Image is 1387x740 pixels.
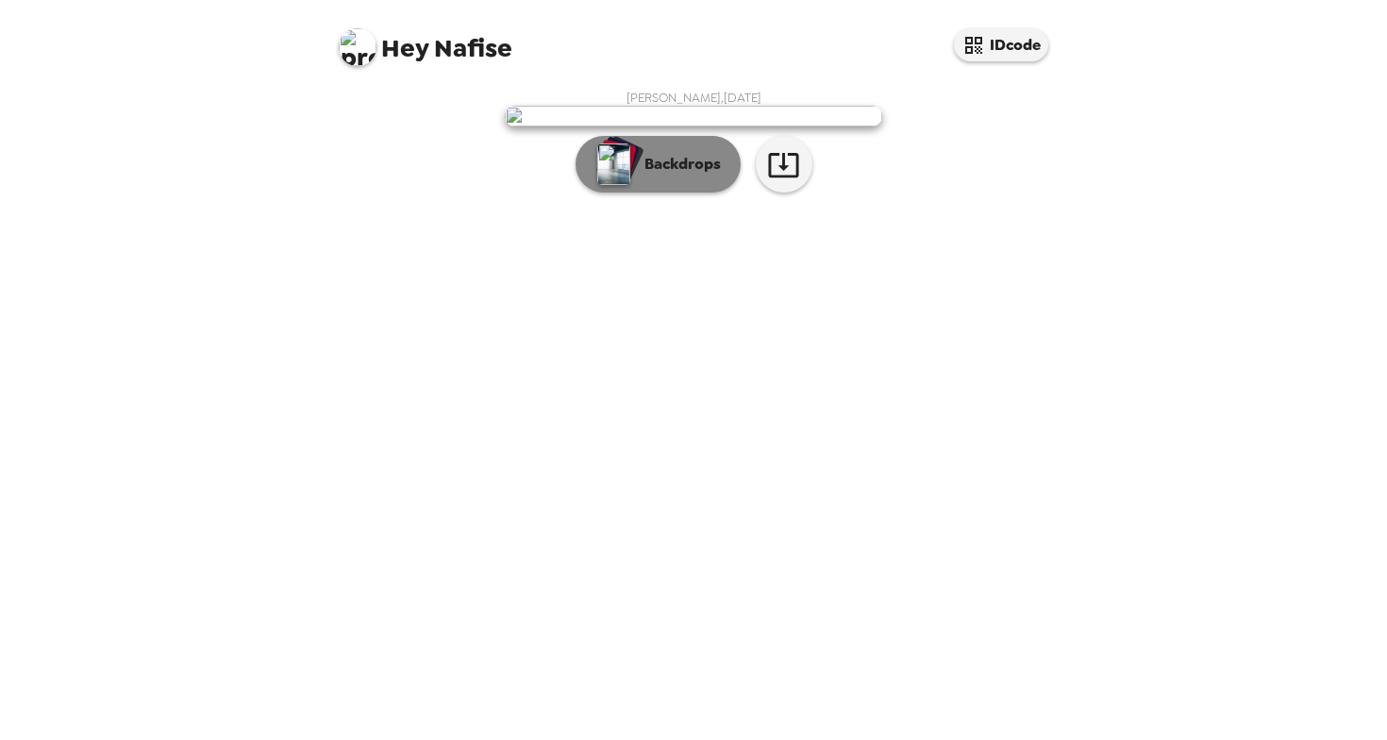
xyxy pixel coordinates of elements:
span: Nafise [339,19,512,61]
button: Backdrops [576,136,741,193]
span: [PERSON_NAME] , [DATE] [627,90,761,106]
img: profile pic [339,28,376,66]
img: user [505,106,882,126]
p: Backdrops [635,153,721,176]
span: Hey [381,31,428,65]
button: IDcode [954,28,1048,61]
